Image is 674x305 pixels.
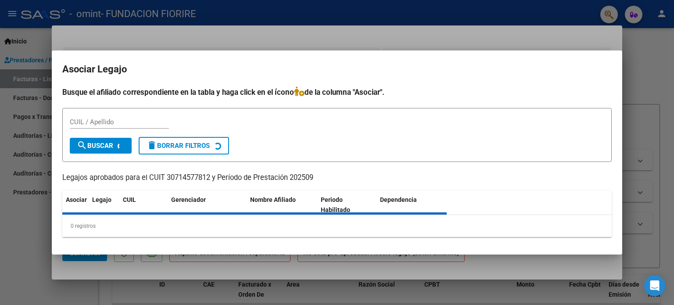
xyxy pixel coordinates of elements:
h4: Busque el afiliado correspondiente en la tabla y haga click en el ícono de la columna "Asociar". [62,86,612,98]
span: Gerenciador [171,196,206,203]
span: Buscar [77,142,113,150]
h2: Asociar Legajo [62,61,612,78]
datatable-header-cell: CUIL [119,190,168,219]
span: Borrar Filtros [147,142,210,150]
span: Nombre Afiliado [250,196,296,203]
div: Open Intercom Messenger [644,275,665,296]
datatable-header-cell: Dependencia [376,190,447,219]
datatable-header-cell: Periodo Habilitado [317,190,376,219]
mat-icon: search [77,140,87,151]
datatable-header-cell: Nombre Afiliado [247,190,317,219]
span: Dependencia [380,196,417,203]
span: Periodo Habilitado [321,196,350,213]
datatable-header-cell: Legajo [89,190,119,219]
button: Buscar [70,138,132,154]
button: Borrar Filtros [139,137,229,154]
span: Asociar [66,196,87,203]
p: Legajos aprobados para el CUIT 30714577812 y Período de Prestación 202509 [62,172,612,183]
span: CUIL [123,196,136,203]
span: Legajo [92,196,111,203]
datatable-header-cell: Gerenciador [168,190,247,219]
datatable-header-cell: Asociar [62,190,89,219]
div: 0 registros [62,215,612,237]
mat-icon: delete [147,140,157,151]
